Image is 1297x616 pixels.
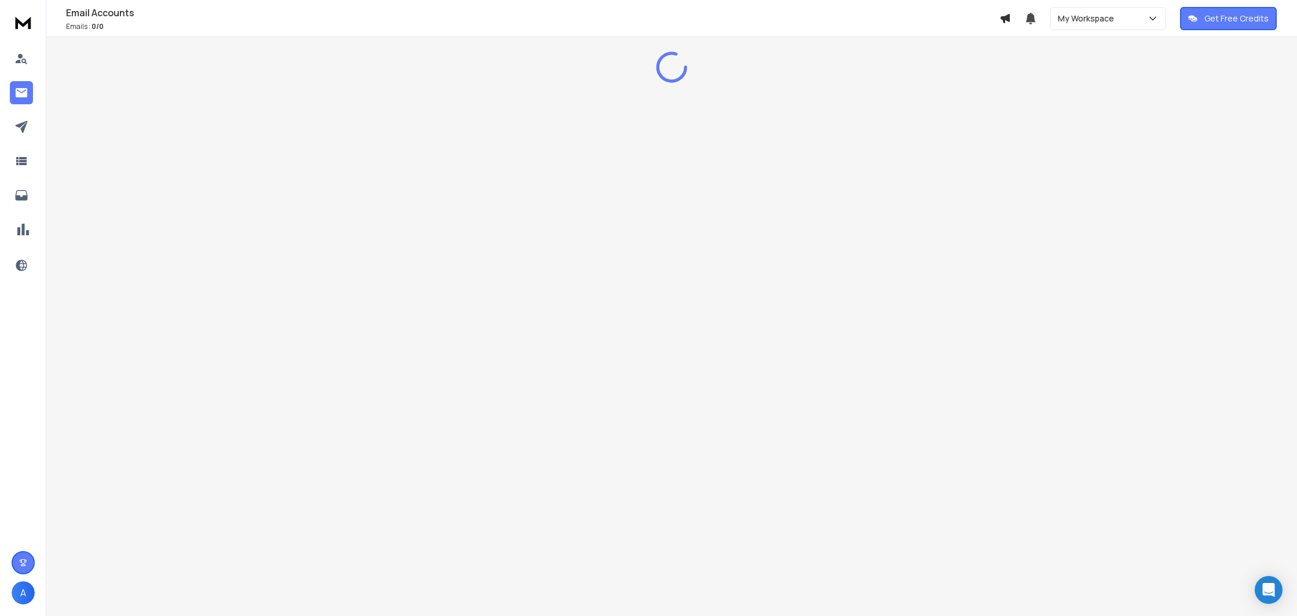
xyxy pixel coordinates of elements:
[12,12,35,33] img: logo
[12,581,35,604] button: A
[1204,13,1269,24] p: Get Free Credits
[1180,7,1277,30] button: Get Free Credits
[91,21,104,31] span: 0 / 0
[66,22,999,31] p: Emails :
[1255,576,1283,604] div: Open Intercom Messenger
[1058,13,1119,24] p: My Workspace
[66,6,999,20] h1: Email Accounts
